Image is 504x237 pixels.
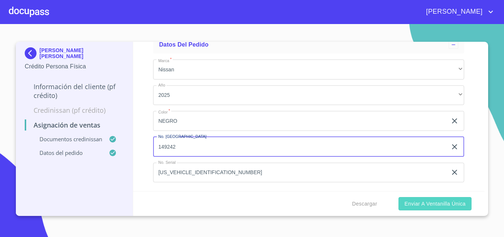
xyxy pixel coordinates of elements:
button: clear input [450,168,459,177]
img: Docupass spot blue [25,47,39,59]
button: account of current user [421,6,495,18]
span: Datos del pedido [159,41,208,48]
button: clear input [450,116,459,125]
div: 2025 [153,85,464,105]
span: Enviar a Ventanilla única [404,199,466,209]
span: [PERSON_NAME] [421,6,486,18]
div: Nissan [153,60,464,79]
p: Asignación de Ventas [25,121,124,129]
span: Descargar [352,199,377,209]
p: [PERSON_NAME] [PERSON_NAME] [39,47,124,59]
div: Datos del pedido [153,36,464,54]
button: Descargar [349,197,380,211]
button: Enviar a Ventanilla única [398,197,472,211]
button: clear input [450,142,459,151]
p: Documentos CrediNissan [25,135,109,143]
div: [PERSON_NAME] [PERSON_NAME] [25,47,124,62]
p: Credinissan (PF crédito) [25,106,124,115]
p: Información del cliente (PF crédito) [25,82,124,100]
p: Datos del pedido [25,149,109,156]
p: Crédito Persona Física [25,62,124,71]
